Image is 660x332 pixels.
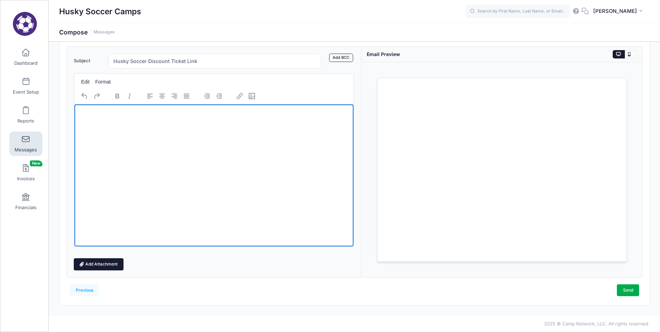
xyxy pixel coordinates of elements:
a: Add Attachment [74,258,124,270]
input: Subject [109,54,321,69]
a: Messages [94,30,115,35]
button: Italic [124,91,135,101]
button: Decrease indent [201,91,213,101]
div: history [74,89,107,103]
iframe: Rich Text Area [74,104,354,246]
span: New [30,160,42,166]
a: Financials [9,189,42,214]
div: Email Preview [367,50,400,58]
span: Dashboard [14,60,38,66]
button: Align left [144,91,156,101]
button: Increase indent [213,91,225,101]
a: Send [617,284,639,296]
img: Husky Soccer Camps [12,11,38,37]
button: Align center [156,91,168,101]
button: Insert/edit link [234,91,246,101]
button: Redo [91,91,103,101]
h1: Compose [59,29,115,36]
a: Previous [70,284,99,296]
span: Financials [15,205,37,211]
a: Husky Soccer Camps [0,7,49,40]
a: Event Setup [9,74,42,98]
span: [PERSON_NAME] [593,7,637,15]
span: Messages [15,147,37,153]
a: Messages [9,132,42,156]
button: Insert/edit image [246,91,258,101]
button: Align right [168,91,180,101]
button: [PERSON_NAME] [589,3,650,19]
a: InvoicesNew [9,160,42,185]
span: 2025 © Camp Network, LLC. All rights reserved. [544,321,650,326]
div: formatting [107,89,140,103]
div: indentation [197,89,230,103]
div: image [230,89,262,103]
div: alignment [140,89,197,103]
h1: Husky Soccer Camps [59,3,141,19]
span: Edit [81,79,89,85]
span: Invoices [17,176,35,182]
button: Undo [79,91,90,101]
input: Search by First Name, Last Name, or Email... [466,5,570,18]
span: Format [95,79,111,85]
a: Reports [9,103,42,127]
span: Reports [17,118,34,124]
a: Add BCC [329,54,353,62]
span: Event Setup [13,89,39,95]
button: Bold [111,91,123,101]
button: Justify [181,91,192,101]
label: Subject [70,54,105,69]
a: Dashboard [9,45,42,69]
